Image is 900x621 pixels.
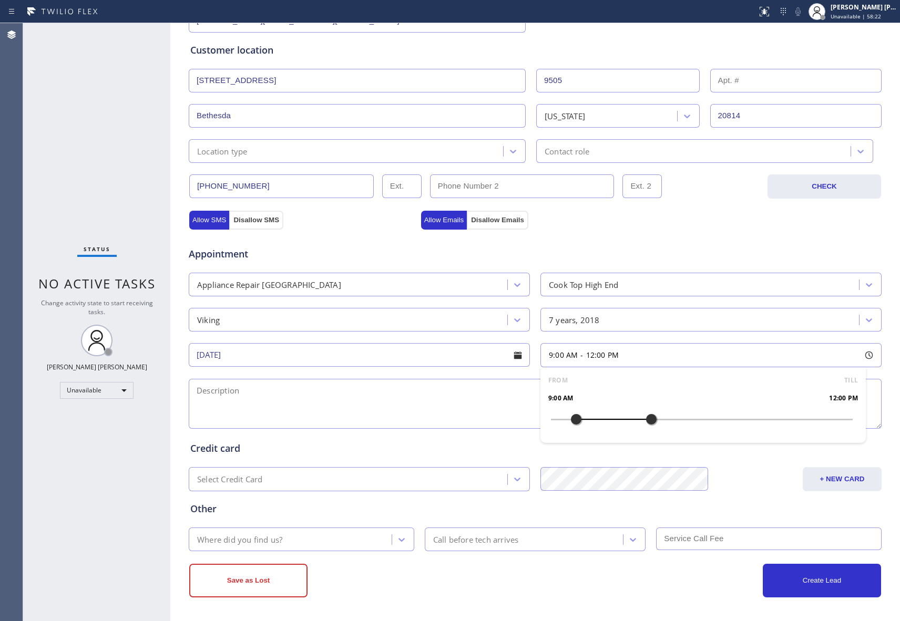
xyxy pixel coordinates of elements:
[421,211,467,230] button: Allow Emails
[190,502,880,516] div: Other
[549,278,618,291] div: Cook Top High End
[189,247,418,261] span: Appointment
[190,441,880,456] div: Credit card
[545,110,585,122] div: [US_STATE]
[197,473,263,485] div: Select Credit Card
[433,533,519,545] div: Call before tech arrives
[548,393,573,403] span: 9:00 AM
[189,69,526,92] input: Address
[831,3,897,12] div: [PERSON_NAME] [PERSON_NAME]
[710,69,882,92] input: Apt. #
[803,467,882,491] button: + NEW CARD
[190,43,880,57] div: Customer location
[549,350,578,360] span: 9:00 AM
[586,350,619,360] span: 12:00 PM
[545,145,589,157] div: Contact role
[38,275,156,292] span: No active tasks
[382,174,422,198] input: Ext.
[763,564,881,597] button: Create Lead
[84,245,110,253] span: Status
[622,174,662,198] input: Ext. 2
[656,527,882,550] input: Service Call Fee
[548,375,568,386] span: FROM
[710,104,882,128] input: ZIP
[791,4,805,19] button: Mute
[47,363,147,371] div: [PERSON_NAME] [PERSON_NAME]
[844,375,858,386] span: TILL
[197,314,220,326] div: Viking
[536,69,700,92] input: Street #
[189,343,530,367] input: - choose date -
[549,314,600,326] div: 7 years, 2018
[189,174,374,198] input: Phone Number
[829,393,858,403] span: 12:00 PM
[229,211,283,230] button: Disallow SMS
[189,211,229,230] button: Allow SMS
[831,13,881,20] span: Unavailable | 58:22
[768,174,881,199] button: CHECK
[197,145,248,157] div: Location type
[580,350,583,360] span: -
[197,278,341,291] div: Appliance Repair [GEOGRAPHIC_DATA]
[189,104,526,128] input: City
[41,298,153,316] span: Change activity state to start receiving tasks.
[60,382,134,399] div: Unavailable
[430,174,615,198] input: Phone Number 2
[467,211,528,230] button: Disallow Emails
[197,533,282,545] div: Where did you find us?
[189,564,308,597] button: Save as Lost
